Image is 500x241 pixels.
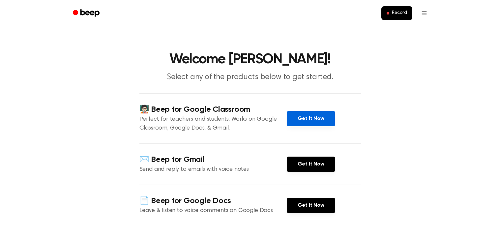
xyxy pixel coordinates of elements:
h1: Welcome [PERSON_NAME]! [81,53,419,67]
a: Get It Now [287,157,335,172]
h4: 📄 Beep for Google Docs [139,196,287,206]
a: Get It Now [287,198,335,213]
p: Select any of the products below to get started. [124,72,377,83]
button: Open menu [416,5,432,21]
a: Get It Now [287,111,335,126]
button: Record [381,6,412,20]
p: Perfect for teachers and students. Works on Google Classroom, Google Docs, & Gmail. [139,115,287,133]
h4: ✉️ Beep for Gmail [139,154,287,165]
p: Leave & listen to voice comments on Google Docs [139,206,287,215]
span: Record [392,10,407,16]
h4: 🧑🏻‍🏫 Beep for Google Classroom [139,104,287,115]
a: Beep [68,7,105,20]
p: Send and reply to emails with voice notes [139,165,287,174]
